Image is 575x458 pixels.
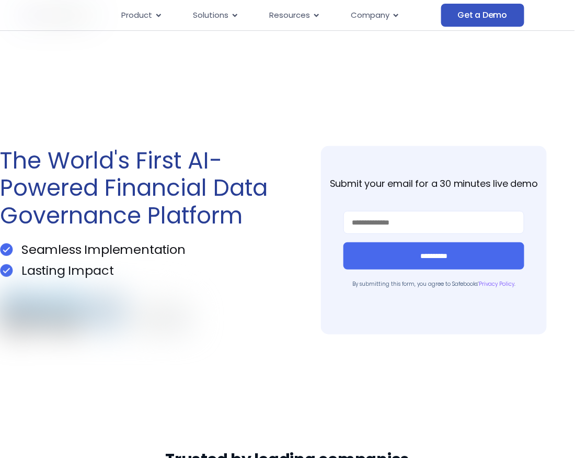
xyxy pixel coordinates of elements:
[121,9,152,21] span: Product
[343,280,524,288] p: By submitting this form, you agree to Safebooks’ .
[269,9,310,21] span: Resources
[458,10,508,20] span: Get a Demo
[351,9,389,21] span: Company
[113,5,441,26] nav: Menu
[479,280,514,288] a: Privacy Policy
[21,243,186,256] p: Seamless Implementation
[113,5,441,26] div: Menu Toggle
[441,4,524,27] a: Get a Demo
[330,177,538,190] strong: Submit your email for a 30 minutes live demo
[193,9,228,21] span: Solutions
[21,264,113,277] p: Lasting Impact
